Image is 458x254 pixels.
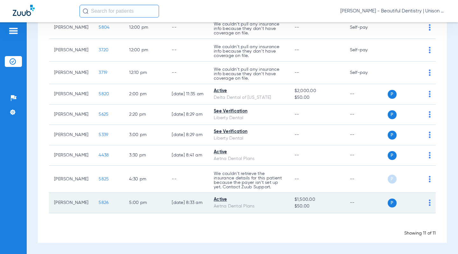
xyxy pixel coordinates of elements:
td: Self-pay [345,39,388,62]
div: Active [214,196,284,203]
td: [DATE] 8:29 AM [167,105,209,125]
td: [DATE] 8:33 AM [167,193,209,213]
td: -- [167,16,209,39]
td: [PERSON_NAME] [49,125,94,145]
span: -- [295,70,299,75]
img: group-dot-blue.svg [429,176,431,182]
span: [PERSON_NAME] - Beautiful Dentistry | Unison Dental Group [340,8,445,14]
span: -- [295,153,299,157]
span: P [388,175,397,184]
td: [DATE] 11:35 AM [167,84,209,105]
td: [PERSON_NAME] [49,145,94,166]
td: Self-pay [345,16,388,39]
td: [DATE] 8:29 AM [167,125,209,145]
img: group-dot-blue.svg [429,47,431,53]
td: [PERSON_NAME] [49,62,94,84]
span: -- [295,112,299,117]
img: group-dot-blue.svg [429,69,431,76]
td: -- [345,125,388,145]
div: Liberty Dental [214,135,284,142]
span: Showing 11 of 11 [404,231,436,236]
td: 12:00 PM [124,39,167,62]
td: [DATE] 8:41 AM [167,145,209,166]
img: Search Icon [83,8,88,14]
span: P [388,131,397,140]
td: 2:20 PM [124,105,167,125]
span: 5826 [99,200,108,205]
td: -- [345,193,388,213]
td: 12:00 PM [124,16,167,39]
td: [PERSON_NAME] [49,16,94,39]
div: Active [214,88,284,94]
div: See Verification [214,108,284,115]
span: 5820 [99,92,109,96]
iframe: Chat Widget [426,223,458,254]
span: P [388,199,397,207]
span: -- [295,177,299,181]
img: group-dot-blue.svg [429,132,431,138]
span: $50.00 [295,94,340,101]
td: [PERSON_NAME] [49,39,94,62]
p: We couldn’t retrieve the insurance details for this patient because the payer isn’t set up yet. C... [214,171,284,189]
div: Aetna Dental Plans [214,203,284,210]
img: Zuub Logo [13,5,35,16]
td: 3:30 PM [124,145,167,166]
td: -- [167,166,209,193]
span: P [388,90,397,99]
span: $50.00 [295,203,340,210]
div: See Verification [214,128,284,135]
div: Delta Dental of [US_STATE] [214,94,284,101]
td: 2:00 PM [124,84,167,105]
td: -- [167,62,209,84]
p: We couldn’t pull any insurance info because they don’t have coverage on file. [214,67,284,81]
span: 5339 [99,133,108,137]
td: [PERSON_NAME] [49,166,94,193]
span: 4438 [99,153,109,157]
td: 3:00 PM [124,125,167,145]
div: Liberty Dental [214,115,284,121]
p: We couldn’t pull any insurance info because they don’t have coverage on file. [214,45,284,58]
td: Self-pay [345,62,388,84]
td: -- [167,39,209,62]
img: group-dot-blue.svg [429,152,431,158]
input: Search for patients [80,5,159,18]
span: $2,000.00 [295,88,340,94]
img: group-dot-blue.svg [429,111,431,118]
img: group-dot-blue.svg [429,200,431,206]
td: -- [345,105,388,125]
div: Aetna Dental Plans [214,156,284,162]
span: P [388,110,397,119]
span: -- [295,133,299,137]
p: We couldn’t pull any insurance info because they don’t have coverage on file. [214,22,284,35]
span: -- [295,25,299,30]
td: -- [345,145,388,166]
td: -- [345,166,388,193]
td: [PERSON_NAME] [49,193,94,213]
span: P [388,151,397,160]
span: 5804 [99,25,109,30]
span: 5825 [99,177,109,181]
img: group-dot-blue.svg [429,24,431,31]
span: 3720 [99,48,108,52]
td: 12:10 PM [124,62,167,84]
span: 5625 [99,112,108,117]
span: $1,500.00 [295,196,340,203]
td: 5:00 PM [124,193,167,213]
div: Active [214,149,284,156]
img: hamburger-icon [8,27,18,35]
td: [PERSON_NAME] [49,84,94,105]
span: -- [295,48,299,52]
td: -- [345,84,388,105]
img: group-dot-blue.svg [429,91,431,97]
td: [PERSON_NAME] [49,105,94,125]
td: 4:30 PM [124,166,167,193]
span: 3719 [99,70,107,75]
